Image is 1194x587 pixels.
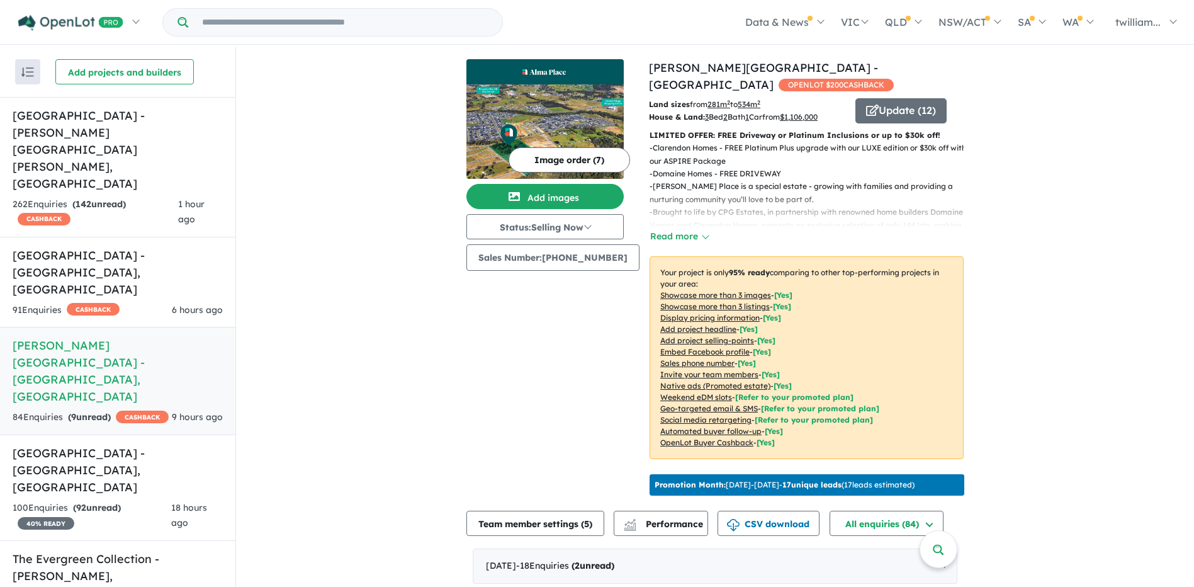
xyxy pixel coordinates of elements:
div: [DATE] [473,549,957,584]
u: Add project selling-points [660,336,754,345]
p: - Clarendon Homes - FREE Platinum Plus upgrade with our LUXE edition or $30k off with our ASPIRE ... [650,142,974,168]
u: Invite your team members [660,370,758,379]
u: Display pricing information [660,313,760,322]
span: [Yes] [774,381,792,390]
button: Performance [614,511,708,536]
span: 5 [584,518,589,530]
b: Land sizes [649,100,690,109]
img: Openlot PRO Logo White [18,15,123,31]
span: [Refer to your promoted plan] [761,404,879,413]
u: Automated buyer follow-up [660,426,762,436]
strong: ( unread) [72,198,126,210]
img: sort.svg [21,67,34,77]
img: line-chart.svg [624,519,636,526]
span: 18 hours ago [171,502,207,528]
b: Promotion Month: [655,480,726,489]
u: Weekend eDM slots [660,392,732,402]
span: CASHBACK [67,303,120,316]
button: Status:Selling Now [466,214,624,239]
p: - [PERSON_NAME] Place is a special estate - growing with families and providing a nurturing commu... [650,180,974,206]
strong: ( unread) [572,560,614,571]
u: $ 1,106,000 [780,112,818,122]
u: Showcase more than 3 listings [660,302,770,311]
span: 142 [76,198,91,210]
span: [ Yes ] [753,347,771,356]
span: [Yes] [765,426,783,436]
p: LIMITED OFFER: FREE Driveway or Platinum Inclusions or up to $30k off! [650,129,964,142]
h5: [GEOGRAPHIC_DATA] - [GEOGRAPHIC_DATA] , [GEOGRAPHIC_DATA] [13,247,223,298]
button: Add projects and builders [55,59,194,84]
span: to [730,100,760,109]
u: 1 [745,112,749,122]
span: [ Yes ] [740,324,758,334]
strong: ( unread) [73,502,121,513]
span: 6 hours ago [172,304,223,316]
b: House & Land: [649,112,705,122]
span: 1 hour ago [178,198,205,225]
p: - Brought to life by CPG Estates, in partnership with renowned home builders Domaine Homes and Cl... [650,206,974,244]
b: 17 unique leads [782,480,842,489]
button: Image order (7) [509,147,630,173]
div: 84 Enquir ies [13,410,169,425]
p: Bed Bath Car from [649,111,846,123]
u: 3 [705,112,709,122]
span: [ Yes ] [763,313,781,322]
span: Performance [626,518,703,530]
span: OPENLOT $ 200 CASHBACK [779,79,894,91]
span: [ Yes ] [774,290,792,300]
u: Sales phone number [660,358,735,368]
u: Social media retargeting [660,415,752,425]
span: CASHBACK [18,213,70,225]
span: [ Yes ] [762,370,780,379]
u: Showcase more than 3 images [660,290,771,300]
h5: [GEOGRAPHIC_DATA] - [PERSON_NAME][GEOGRAPHIC_DATA][PERSON_NAME] , [GEOGRAPHIC_DATA] [13,107,223,192]
span: CASHBACK [116,411,169,423]
u: Geo-targeted email & SMS [660,404,758,413]
button: Team member settings (5) [466,511,604,536]
p: - Domaine Homes - FREE DRIVEWAY [650,168,974,180]
sup: 2 [727,99,730,106]
p: from [649,98,846,111]
a: Alma Place Estate - Oakville LogoAlma Place Estate - Oakville [466,59,624,179]
sup: 2 [757,99,760,106]
button: Sales Number:[PHONE_NUMBER] [466,244,639,271]
span: - 18 Enquir ies [516,560,614,571]
div: 262 Enquir ies [13,197,178,227]
u: Add project headline [660,324,736,334]
span: [Refer to your promoted plan] [755,415,873,425]
button: Update (12) [855,98,947,123]
u: 534 m [738,100,760,109]
span: [Yes] [757,438,775,447]
span: [Refer to your promoted plan] [735,392,853,402]
p: Your project is only comparing to other top-performing projects in your area: - - - - - - - - - -... [650,256,964,459]
button: Add images [466,184,624,209]
u: OpenLot Buyer Cashback [660,438,753,447]
img: Alma Place Estate - Oakville [466,84,624,179]
span: [ Yes ] [738,358,756,368]
span: twilliam... [1115,16,1161,28]
span: 2 [575,560,580,571]
button: CSV download [718,511,819,536]
span: [ Yes ] [773,302,791,311]
img: download icon [727,519,740,532]
span: [ Yes ] [757,336,775,345]
b: 95 % ready [729,268,770,277]
u: Native ads (Promoted estate) [660,381,770,390]
button: Read more [650,229,709,244]
span: 9 [71,411,76,423]
a: [PERSON_NAME][GEOGRAPHIC_DATA] - [GEOGRAPHIC_DATA] [649,60,878,92]
u: 2 [723,112,728,122]
u: 281 m [707,100,730,109]
u: Embed Facebook profile [660,347,750,356]
img: Alma Place Estate - Oakville Logo [471,64,619,79]
span: 9 hours ago [172,411,223,423]
div: 91 Enquir ies [13,303,120,318]
strong: ( unread) [68,411,111,423]
input: Try estate name, suburb, builder or developer [191,9,500,36]
p: [DATE] - [DATE] - ( 17 leads estimated) [655,479,915,491]
h5: [PERSON_NAME][GEOGRAPHIC_DATA] - [GEOGRAPHIC_DATA] , [GEOGRAPHIC_DATA] [13,337,223,405]
h5: [GEOGRAPHIC_DATA] - [GEOGRAPHIC_DATA] , [GEOGRAPHIC_DATA] [13,445,223,496]
span: 92 [76,502,86,513]
div: 100 Enquir ies [13,501,171,531]
button: All enquiries (84) [830,511,943,536]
